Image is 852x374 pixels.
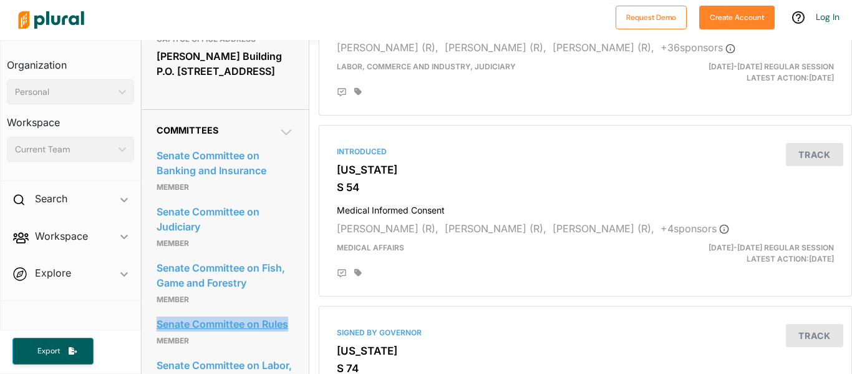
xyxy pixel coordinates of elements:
h3: [US_STATE] [337,345,834,357]
a: Senate Committee on Banking and Insurance [157,146,294,180]
button: Request Demo [616,6,687,29]
span: + 36 sponsor s [661,41,735,54]
div: Latest Action: [DATE] [671,242,843,265]
a: Senate Committee on Rules [157,315,294,333]
h2: Search [35,192,67,205]
div: Latest Action: [DATE] [671,61,843,84]
h4: Medical Informed Consent [337,199,834,216]
span: [DATE]-[DATE] Regular Session [709,243,834,252]
div: Introduced [337,146,834,157]
div: Personal [15,86,114,99]
a: Log In [816,11,840,22]
span: Committees [157,125,218,135]
a: Create Account [699,10,775,23]
p: Member [157,180,294,195]
button: Track [786,143,843,166]
div: Add Position Statement [337,87,347,97]
span: [PERSON_NAME] (R), [445,41,546,54]
span: [PERSON_NAME] (R), [445,222,546,235]
span: Medical Affairs [337,243,404,252]
button: Export [12,338,94,365]
button: Track [786,324,843,347]
span: [PERSON_NAME] (R), [337,41,438,54]
span: Export [29,346,69,357]
div: Add tags [354,268,362,277]
div: Add Position Statement [337,268,347,278]
span: Labor, Commerce and Industry, Judiciary [337,62,516,71]
span: [DATE]-[DATE] Regular Session [709,62,834,71]
a: Senate Committee on Judiciary [157,202,294,236]
div: Current Team [15,143,114,156]
p: Member [157,236,294,251]
h3: Organization [7,47,134,74]
h3: Workspace [7,104,134,132]
h3: [US_STATE] [337,164,834,176]
a: Request Demo [616,10,687,23]
h3: S 54 [337,181,834,194]
span: + 4 sponsor s [661,222,729,235]
span: [PERSON_NAME] (R), [337,222,438,235]
span: [PERSON_NAME] (R), [553,41,654,54]
div: Signed by Governor [337,327,834,338]
div: [PERSON_NAME] Building P.O. [STREET_ADDRESS] [157,47,294,81]
button: Create Account [699,6,775,29]
div: Add tags [354,87,362,96]
p: Member [157,292,294,307]
p: Member [157,333,294,348]
span: [PERSON_NAME] (R), [553,222,654,235]
a: Senate Committee on Fish, Game and Forestry [157,258,294,292]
